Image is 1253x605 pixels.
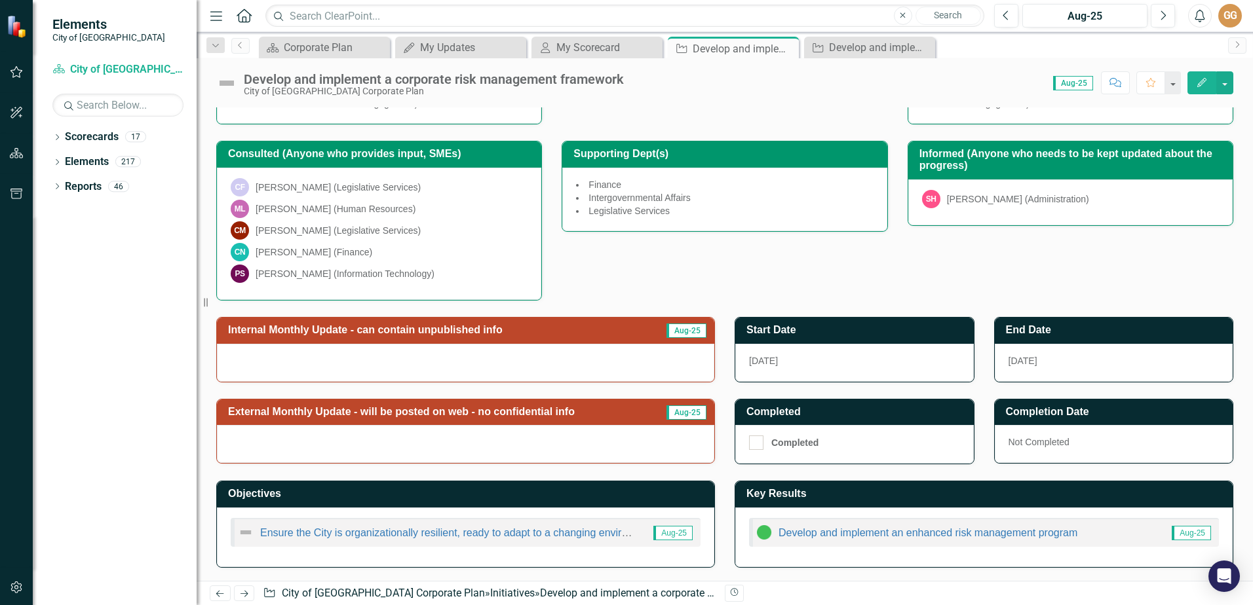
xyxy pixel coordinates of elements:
[284,39,387,56] div: Corporate Plan
[1022,4,1147,27] button: Aug-25
[244,72,624,86] div: Develop and implement a corporate risk management framework
[829,39,932,56] div: Develop and implement a performance measurement framework to track customer service improvement o...
[746,488,1226,500] h3: Key Results
[108,181,129,192] div: 46
[995,425,1233,463] div: Not Completed
[588,192,690,203] span: Intergovernmental Affairs
[947,192,1089,206] div: [PERSON_NAME] (Administration)
[228,488,708,500] h3: Objectives
[490,587,535,599] a: Initiatives
[256,181,421,194] div: [PERSON_NAME] (Legislative Services)
[807,39,932,56] a: Develop and implement a performance measurement framework to track customer service improvement o...
[256,224,421,237] div: [PERSON_NAME] (Legislative Services)
[231,265,249,283] div: PS
[1027,9,1143,24] div: Aug-25
[231,178,249,196] div: CF
[934,10,962,20] span: Search
[756,524,772,540] img: In Progress
[265,5,984,27] input: Search ClearPoint...
[922,190,940,208] div: SH
[540,587,840,599] div: Develop and implement a corporate risk management framework
[6,14,30,39] img: ClearPoint Strategy
[52,32,165,43] small: City of [GEOGRAPHIC_DATA]
[1006,324,1227,336] h3: End Date
[588,179,621,190] span: Finance
[1172,526,1211,540] span: Aug-25
[238,524,254,540] img: Not Defined
[231,221,249,240] div: CM
[65,155,109,170] a: Elements
[749,356,778,366] span: [DATE]
[1009,356,1037,366] span: [DATE]
[573,148,880,160] h3: Supporting Dept(s)
[256,267,434,280] div: [PERSON_NAME] (Information Technology)
[1053,76,1093,90] span: Aug-25
[588,206,670,216] span: Legislative Services
[231,200,249,218] div: ML
[653,526,693,540] span: Aug-25
[256,246,372,259] div: [PERSON_NAME] (Finance)
[916,7,981,25] button: Search
[125,132,146,143] div: 17
[263,586,715,601] div: » »
[1006,406,1227,418] h3: Completion Date
[693,41,796,57] div: Develop and implement a corporate risk management framework
[52,62,183,77] a: City of [GEOGRAPHIC_DATA] Corporate Plan
[746,406,967,418] h3: Completed
[216,73,237,94] img: Not Defined
[420,39,523,56] div: My Updates
[1208,560,1240,592] div: Open Intercom Messenger
[262,39,387,56] a: Corporate Plan
[115,156,141,168] div: 217
[244,86,624,96] div: City of [GEOGRAPHIC_DATA] Corporate Plan
[231,243,249,261] div: CN
[52,94,183,117] input: Search Below...
[398,39,523,56] a: My Updates
[666,323,706,338] span: Aug-25
[228,148,535,160] h3: Consulted (Anyone who provides input, SMEs)
[556,39,659,56] div: My Scorecard
[228,406,657,418] h3: External Monthly Update - will be posted on web - no confidential info
[1218,4,1242,27] button: GG
[65,179,102,194] a: Reports
[666,405,706,420] span: Aug-25
[535,39,659,56] a: My Scorecard
[65,130,119,145] a: Scorecards
[260,527,657,538] a: Ensure the City is organizationally resilient, ready to adapt to a changing environment
[228,324,645,336] h3: Internal Monthly Update - can contain unpublished info
[282,587,485,599] a: City of [GEOGRAPHIC_DATA] Corporate Plan
[746,324,967,336] h3: Start Date
[779,527,1077,538] a: Develop and implement an enhanced risk management program
[256,202,415,215] div: [PERSON_NAME] (Human Resources)
[52,16,165,32] span: Elements
[919,148,1226,171] h3: Informed (Anyone who needs to be kept updated about the progress)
